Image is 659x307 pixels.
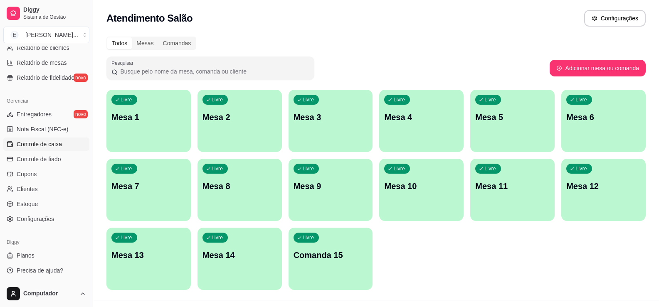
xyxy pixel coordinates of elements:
[212,165,223,172] p: Livre
[17,251,35,260] span: Planos
[25,31,78,39] div: [PERSON_NAME] ...
[3,3,89,23] a: DiggySistema de Gestão
[111,111,186,123] p: Mesa 1
[17,125,68,133] span: Nota Fiscal (NFC-e)
[23,290,76,297] span: Computador
[17,185,38,193] span: Clientes
[23,14,86,20] span: Sistema de Gestão
[17,266,63,275] span: Precisa de ajuda?
[3,249,89,262] a: Planos
[121,165,132,172] p: Livre
[106,159,191,221] button: LivreMesa 7
[118,67,309,76] input: Pesquisar
[384,111,459,123] p: Mesa 4
[303,165,314,172] p: Livre
[197,90,282,152] button: LivreMesa 2
[3,71,89,84] a: Relatório de fidelidadenovo
[3,236,89,249] div: Diggy
[3,212,89,226] a: Configurações
[484,96,496,103] p: Livre
[202,111,277,123] p: Mesa 2
[470,90,555,152] button: LivreMesa 5
[294,180,368,192] p: Mesa 9
[111,249,186,261] p: Mesa 13
[17,170,37,178] span: Cupons
[17,215,54,223] span: Configurações
[17,110,52,118] span: Entregadores
[3,94,89,108] div: Gerenciar
[17,44,69,52] span: Relatório de clientes
[121,96,132,103] p: Livre
[202,249,277,261] p: Mesa 14
[212,96,223,103] p: Livre
[3,182,89,196] a: Clientes
[384,180,459,192] p: Mesa 10
[3,27,89,43] button: Select a team
[106,12,193,25] h2: Atendimento Salão
[561,159,646,221] button: LivreMesa 12
[575,96,587,103] p: Livre
[106,90,191,152] button: LivreMesa 1
[3,41,89,54] a: Relatório de clientes
[17,59,67,67] span: Relatório de mesas
[121,234,132,241] p: Livre
[3,197,89,211] a: Estoque
[3,152,89,166] a: Controle de fiado
[584,10,646,27] button: Configurações
[132,37,158,49] div: Mesas
[3,138,89,151] a: Controle de caixa
[566,111,641,123] p: Mesa 6
[23,6,86,14] span: Diggy
[484,165,496,172] p: Livre
[17,200,38,208] span: Estoque
[393,165,405,172] p: Livre
[566,180,641,192] p: Mesa 12
[17,155,61,163] span: Controle de fiado
[294,111,368,123] p: Mesa 3
[17,140,62,148] span: Controle de caixa
[111,180,186,192] p: Mesa 7
[289,159,373,221] button: LivreMesa 9
[379,159,464,221] button: LivreMesa 10
[158,37,196,49] div: Comandas
[3,264,89,277] a: Precisa de ajuda?
[106,228,191,290] button: LivreMesa 13
[3,123,89,136] a: Nota Fiscal (NFC-e)
[212,234,223,241] p: Livre
[470,159,555,221] button: LivreMesa 11
[197,228,282,290] button: LivreMesa 14
[3,108,89,121] a: Entregadoresnovo
[3,56,89,69] a: Relatório de mesas
[3,284,89,304] button: Computador
[289,228,373,290] button: LivreComanda 15
[17,74,74,82] span: Relatório de fidelidade
[393,96,405,103] p: Livre
[379,90,464,152] button: LivreMesa 4
[10,31,19,39] span: E
[561,90,646,152] button: LivreMesa 6
[3,167,89,181] a: Cupons
[303,234,314,241] p: Livre
[111,59,136,66] label: Pesquisar
[475,180,550,192] p: Mesa 11
[475,111,550,123] p: Mesa 5
[550,60,646,76] button: Adicionar mesa ou comanda
[303,96,314,103] p: Livre
[202,180,277,192] p: Mesa 8
[197,159,282,221] button: LivreMesa 8
[294,249,368,261] p: Comanda 15
[575,165,587,172] p: Livre
[289,90,373,152] button: LivreMesa 3
[107,37,132,49] div: Todos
